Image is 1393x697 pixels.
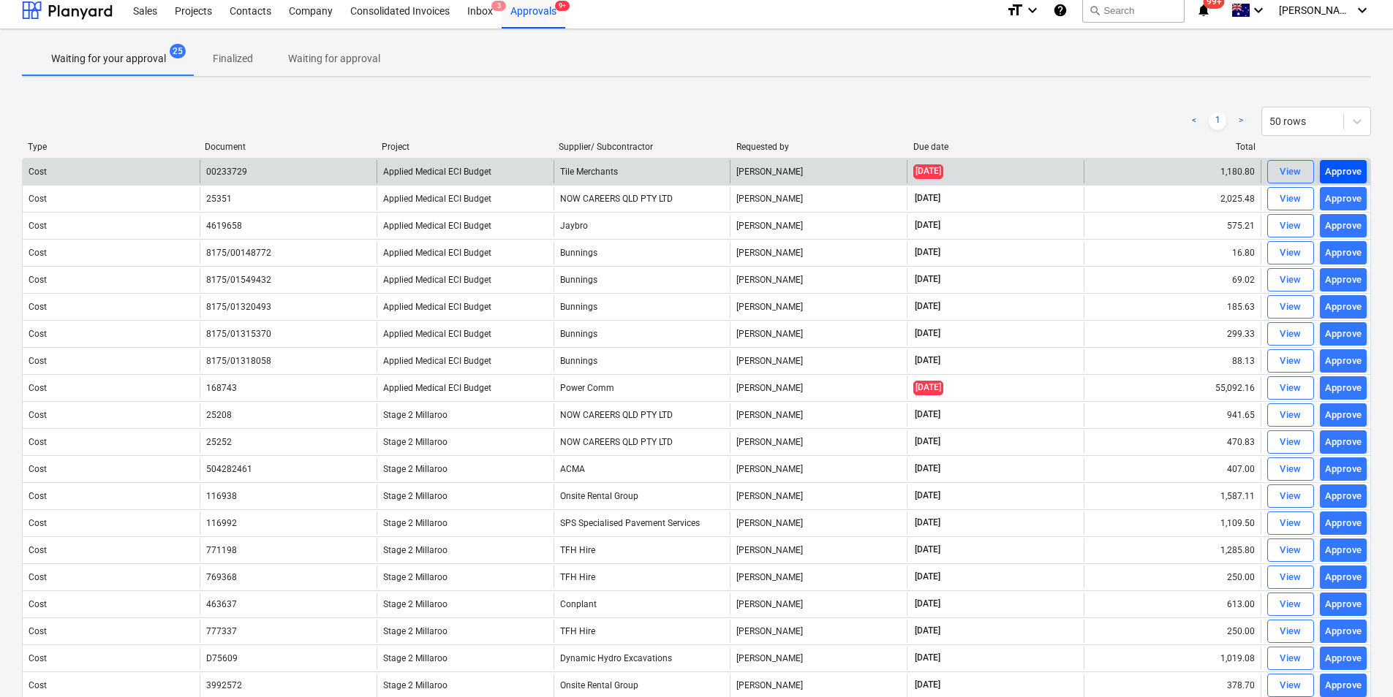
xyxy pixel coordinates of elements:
span: [DATE] [913,625,942,637]
span: [DATE] [913,652,942,664]
button: View [1267,268,1314,292]
div: 185.63 [1084,295,1261,319]
div: [PERSON_NAME] [730,214,907,237]
button: View [1267,187,1314,210]
i: notifications [1196,1,1211,19]
span: Stage 2 Millaroo [383,572,448,582]
i: keyboard_arrow_down [1250,1,1267,19]
span: [DATE] [913,354,942,367]
p: Finalized [213,51,253,66]
div: Cost [29,680,47,690]
button: View [1267,538,1314,562]
div: Bunnings [554,295,731,319]
span: [DATE] [913,381,943,395]
div: Approve [1325,407,1362,424]
button: Approve [1320,214,1367,237]
div: 1,587.11 [1084,484,1261,508]
div: View [1280,515,1302,532]
div: [PERSON_NAME] [730,349,907,373]
div: Cost [29,599,47,609]
div: Cost [29,329,47,339]
span: [DATE] [913,327,942,340]
span: [DATE] [913,273,942,286]
i: format_size [1006,1,1024,19]
div: View [1280,380,1302,397]
div: 8175/01318058 [206,356,271,366]
span: Applied Medical ECI Budget [383,329,491,339]
div: View [1280,191,1302,207]
div: Cost [29,410,47,420]
button: Approve [1320,160,1367,183]
div: TFH Hire [554,620,731,643]
div: Approve [1325,245,1362,262]
button: Approve [1320,187,1367,210]
div: Approve [1325,191,1362,207]
span: Applied Medical ECI Budget [383,356,491,366]
span: Stage 2 Millaroo [383,437,448,447]
div: 116992 [206,518,237,528]
div: [PERSON_NAME] [730,268,907,292]
div: Jaybro [554,214,731,237]
div: Approve [1325,623,1362,640]
div: [PERSON_NAME] [730,295,907,319]
div: 941.65 [1084,403,1261,427]
a: Next page [1232,113,1250,130]
div: View [1280,461,1302,478]
div: View [1280,623,1302,640]
button: View [1267,214,1314,237]
div: Requested by [736,142,902,152]
div: 116938 [206,491,237,501]
div: Total [1090,142,1256,152]
div: 88.13 [1084,349,1261,373]
span: Applied Medical ECI Budget [383,167,491,177]
div: [PERSON_NAME] [730,565,907,589]
div: Approve [1325,434,1362,451]
div: Cost [29,545,47,555]
span: Applied Medical ECI Budget [383,302,491,312]
div: View [1280,488,1302,505]
span: [DATE] [913,246,942,259]
button: Approve [1320,457,1367,481]
button: View [1267,674,1314,697]
div: Cost [29,626,47,636]
div: 407.00 [1084,457,1261,481]
div: [PERSON_NAME] [730,484,907,508]
div: SPS Specialised Pavement Services [554,511,731,535]
div: Cost [29,167,47,177]
span: [DATE] [913,517,942,529]
div: [PERSON_NAME] [730,403,907,427]
div: Approve [1325,488,1362,505]
div: Approve [1325,461,1362,478]
div: [PERSON_NAME] [730,647,907,670]
div: 8175/01320493 [206,302,271,312]
div: Onsite Rental Group [554,674,731,697]
div: Approve [1325,542,1362,559]
div: Approve [1325,326,1362,343]
button: Approve [1320,376,1367,400]
div: Cost [29,383,47,393]
div: 250.00 [1084,620,1261,643]
div: 2,025.48 [1084,187,1261,210]
div: Tile Merchants [554,160,731,183]
span: 3 [491,1,506,11]
button: View [1267,484,1314,508]
span: 25 [170,44,186,58]
div: 250.00 [1084,565,1261,589]
div: Approve [1325,380,1362,397]
button: View [1267,349,1314,373]
div: Cost [29,491,47,501]
div: ACMA [554,457,731,481]
div: 575.21 [1084,214,1261,237]
span: Applied Medical ECI Budget [383,248,491,258]
div: Document [205,142,370,152]
div: Approve [1325,164,1362,180]
span: [DATE] [913,571,942,583]
div: [PERSON_NAME] [730,430,907,454]
span: [DATE] [913,219,942,232]
span: Stage 2 Millaroo [383,491,448,501]
div: NOW CAREERS QLD PTY LTD [554,187,731,210]
button: View [1267,647,1314,670]
div: 3992572 [206,680,242,690]
div: Bunnings [554,241,731,264]
div: Cost [29,518,47,528]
